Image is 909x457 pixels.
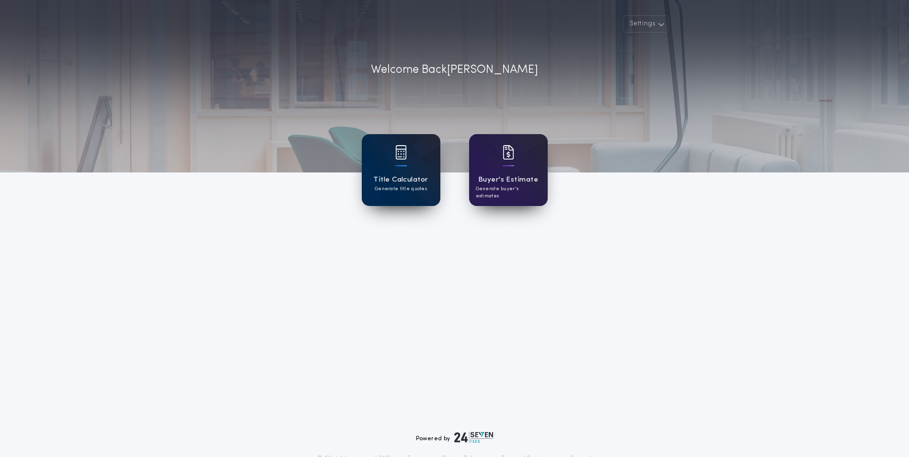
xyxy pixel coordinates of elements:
[371,61,538,79] p: Welcome Back [PERSON_NAME]
[623,15,668,33] button: Settings
[503,145,514,160] img: card icon
[395,145,407,160] img: card icon
[476,185,541,200] p: Generate buyer's estimates
[454,432,494,443] img: logo
[416,432,494,443] div: Powered by
[373,174,428,185] h1: Title Calculator
[478,174,538,185] h1: Buyer's Estimate
[362,134,440,206] a: card iconTitle CalculatorGenerate title quotes
[375,185,427,193] p: Generate title quotes
[469,134,548,206] a: card iconBuyer's EstimateGenerate buyer's estimates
